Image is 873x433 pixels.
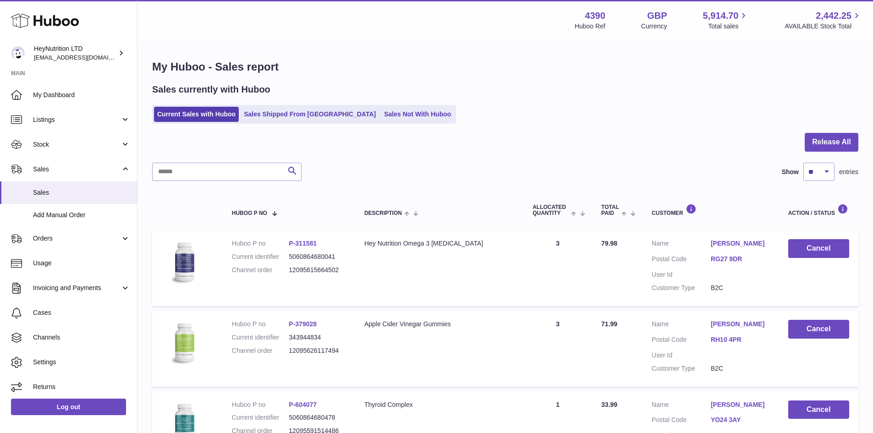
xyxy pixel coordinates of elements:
[785,22,862,31] span: AVAILABLE Stock Total
[34,44,116,62] div: HeyNutrition LTD
[152,83,270,96] h2: Sales currently with Huboo
[33,188,130,197] span: Sales
[364,210,402,216] span: Description
[708,22,749,31] span: Total sales
[232,413,289,422] dt: Current identifier
[711,255,770,263] a: RG27 9DR
[33,165,121,174] span: Sales
[785,10,862,31] a: 2,442.25 AVAILABLE Stock Total
[652,284,711,292] dt: Customer Type
[232,252,289,261] dt: Current identifier
[34,54,135,61] span: [EMAIL_ADDRESS][DOMAIN_NAME]
[711,320,770,329] a: [PERSON_NAME]
[533,204,569,216] span: ALLOCATED Quantity
[289,252,346,261] dd: 5060864680041
[232,210,267,216] span: Huboo P no
[241,107,379,122] a: Sales Shipped From [GEOGRAPHIC_DATA]
[647,10,667,22] strong: GBP
[33,140,121,149] span: Stock
[652,351,711,360] dt: User Id
[33,383,130,391] span: Returns
[289,401,317,408] a: P-604077
[652,335,711,346] dt: Postal Code
[289,333,346,342] dd: 343944834
[152,60,858,74] h1: My Huboo - Sales report
[601,240,617,247] span: 79.98
[652,320,711,331] dt: Name
[33,91,130,99] span: My Dashboard
[711,239,770,248] a: [PERSON_NAME]
[364,400,514,409] div: Thyroid Complex
[652,204,770,216] div: Customer
[33,333,130,342] span: Channels
[585,10,605,22] strong: 4390
[703,10,739,22] span: 5,914.70
[703,10,749,31] a: 5,914.70 Total sales
[232,400,289,409] dt: Huboo P no
[652,364,711,373] dt: Customer Type
[711,416,770,424] a: YO24 3AY
[33,259,130,268] span: Usage
[652,239,711,250] dt: Name
[232,320,289,329] dt: Huboo P no
[289,346,346,355] dd: 12095626117494
[33,284,121,292] span: Invoicing and Payments
[711,364,770,373] dd: B2C
[601,204,619,216] span: Total paid
[652,255,711,266] dt: Postal Code
[782,168,799,176] label: Show
[33,115,121,124] span: Listings
[711,335,770,344] a: RH10 4PR
[364,320,514,329] div: Apple Cider Vinegar Gummies
[575,22,605,31] div: Huboo Ref
[161,239,207,285] img: 43901725567192.jpeg
[364,239,514,248] div: Hey Nutrition Omega 3 [MEDICAL_DATA]
[652,400,711,411] dt: Name
[641,22,667,31] div: Currency
[788,239,849,258] button: Cancel
[289,240,317,247] a: P-311581
[33,358,130,367] span: Settings
[839,168,858,176] span: entries
[381,107,454,122] a: Sales Not With Huboo
[601,401,617,408] span: 33.99
[788,320,849,339] button: Cancel
[788,204,849,216] div: Action / Status
[711,400,770,409] a: [PERSON_NAME]
[652,416,711,427] dt: Postal Code
[711,284,770,292] dd: B2C
[289,266,346,274] dd: 12095615664502
[161,320,207,366] img: 43901725566110.jpg
[232,266,289,274] dt: Channel order
[232,239,289,248] dt: Huboo P no
[11,399,126,415] a: Log out
[33,308,130,317] span: Cases
[33,211,130,219] span: Add Manual Order
[33,234,121,243] span: Orders
[805,133,858,152] button: Release All
[523,311,592,387] td: 3
[289,413,346,422] dd: 5060864680478
[232,333,289,342] dt: Current identifier
[232,346,289,355] dt: Channel order
[788,400,849,419] button: Cancel
[601,320,617,328] span: 71.99
[154,107,239,122] a: Current Sales with Huboo
[652,270,711,279] dt: User Id
[816,10,851,22] span: 2,442.25
[523,230,592,306] td: 3
[289,320,317,328] a: P-379028
[11,46,25,60] img: info@heynutrition.com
